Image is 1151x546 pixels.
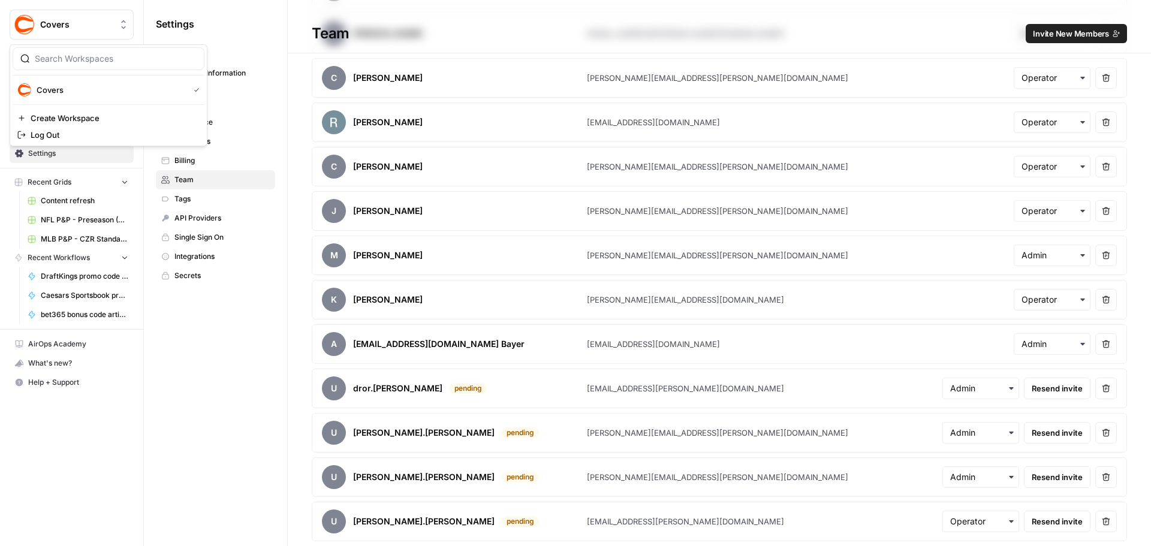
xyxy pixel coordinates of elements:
[22,267,134,286] a: DraftKings promo code articles
[28,252,90,263] span: Recent Workflows
[1024,422,1090,444] button: Resend invite
[10,144,134,163] a: Settings
[10,44,207,146] div: Workspace: Covers
[31,112,195,124] span: Create Workspace
[10,354,134,373] button: What's new?
[13,126,204,143] a: Log Out
[174,232,270,243] span: Single Sign On
[950,382,1011,394] input: Admin
[156,189,275,209] a: Tags
[10,354,133,372] div: What's new?
[502,427,539,438] div: pending
[1032,382,1083,394] span: Resend invite
[156,228,275,247] a: Single Sign On
[41,271,128,282] span: DraftKings promo code articles
[1024,466,1090,488] button: Resend invite
[174,174,270,185] span: Team
[587,427,848,439] div: [PERSON_NAME][EMAIL_ADDRESS][PERSON_NAME][DOMAIN_NAME]
[502,472,539,482] div: pending
[156,17,194,31] span: Settings
[322,199,346,223] span: J
[322,110,346,134] img: avatar
[353,205,423,217] div: [PERSON_NAME]
[22,286,134,305] a: Caesars Sportsbook promo code articles
[353,161,423,173] div: [PERSON_NAME]
[174,68,270,79] span: Personal Information
[587,294,784,306] div: [PERSON_NAME][EMAIL_ADDRESS][DOMAIN_NAME]
[1032,515,1083,527] span: Resend invite
[1022,338,1083,350] input: Admin
[1032,471,1083,483] span: Resend invite
[587,116,720,128] div: [EMAIL_ADDRESS][DOMAIN_NAME]
[587,161,848,173] div: [PERSON_NAME][EMAIL_ADDRESS][PERSON_NAME][DOMAIN_NAME]
[1033,28,1109,40] span: Invite New Members
[174,194,270,204] span: Tags
[1022,72,1083,84] input: Operator
[10,10,134,40] button: Workspace: Covers
[22,191,134,210] a: Content refresh
[322,155,346,179] span: C
[353,294,423,306] div: [PERSON_NAME]
[950,515,1011,527] input: Operator
[353,338,525,350] div: [EMAIL_ADDRESS][DOMAIN_NAME] Bayer
[156,113,275,132] a: Workspace
[950,471,1011,483] input: Admin
[322,376,346,400] span: u
[156,209,275,228] a: API Providers
[450,383,487,394] div: pending
[10,249,134,267] button: Recent Workflows
[587,249,848,261] div: [PERSON_NAME][EMAIL_ADDRESS][PERSON_NAME][DOMAIN_NAME]
[17,83,32,97] img: Covers Logo
[156,132,275,151] a: Databases
[1022,161,1083,173] input: Operator
[156,170,275,189] a: Team
[174,270,270,281] span: Secrets
[41,234,128,245] span: MLB P&P - CZR Standard (Production) Grid (4)
[156,151,275,170] a: Billing
[1014,111,1090,133] button: Open Keeper Popup
[353,116,423,128] div: [PERSON_NAME]
[322,465,346,489] span: u
[10,373,134,392] button: Help + Support
[22,210,134,230] a: NFL P&P - Preseason (Production) Grid (1)
[28,339,128,349] span: AirOps Academy
[322,421,346,445] span: u
[37,84,184,96] span: Covers
[587,338,720,350] div: [EMAIL_ADDRESS][DOMAIN_NAME]
[288,24,1151,43] div: Team
[14,14,35,35] img: Covers Logo
[587,515,784,527] div: [EMAIL_ADDRESS][PERSON_NAME][DOMAIN_NAME]
[502,516,539,527] div: pending
[322,243,346,267] span: M
[28,148,128,159] span: Settings
[31,129,195,141] span: Log Out
[28,377,128,388] span: Help + Support
[41,290,128,301] span: Caesars Sportsbook promo code articles
[322,332,346,356] span: a
[322,509,346,533] span: u
[10,334,134,354] a: AirOps Academy
[1022,116,1083,128] input: Operator
[1022,249,1083,261] input: Admin
[156,247,275,266] a: Integrations
[174,213,270,224] span: API Providers
[174,155,270,166] span: Billing
[10,173,134,191] button: Recent Grids
[28,177,71,188] span: Recent Grids
[353,471,495,483] div: [PERSON_NAME].[PERSON_NAME]
[13,110,204,126] a: Create Workspace
[353,72,423,84] div: [PERSON_NAME]
[1024,378,1090,399] button: Resend invite
[353,249,423,261] div: [PERSON_NAME]
[587,382,784,394] div: [EMAIL_ADDRESS][PERSON_NAME][DOMAIN_NAME]
[174,117,270,128] span: Workspace
[156,64,275,83] a: Personal Information
[1026,24,1127,43] button: Invite New Members
[174,136,270,147] span: Databases
[41,195,128,206] span: Content refresh
[1022,205,1083,217] input: Operator
[35,53,197,65] input: Search Workspaces
[322,66,346,90] span: C
[40,19,113,31] span: Covers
